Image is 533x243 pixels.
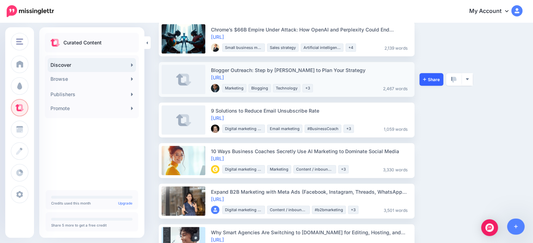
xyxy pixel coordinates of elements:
[211,229,410,236] div: Why Smart Agencies Are Switching to [DOMAIN_NAME] for Editing, Hosting, and Streaming
[211,165,219,173] img: MQSJWLHJCKXV2AQVWKGQBXABK9I9LYSZ_thumb.gif
[451,77,457,83] img: thumbs-down-grey.png
[211,84,219,92] img: 8H70T1G7C1OSJSWIP4LMURR0GZ02FKMZ_thumb.png
[222,43,265,52] li: Small business marketing
[481,219,498,236] div: Open Intercom Messenger
[50,39,60,47] img: curate.png
[48,87,136,101] a: Publishers
[211,74,224,80] a: [URL]
[48,58,136,72] a: Discover
[211,115,224,121] a: [URL]
[462,3,522,20] a: My Account
[222,206,265,214] li: Digital marketing strategy
[211,196,224,202] a: [URL]
[302,84,313,92] li: +3
[419,73,443,86] a: Share
[48,101,136,115] a: Promote
[48,72,136,86] a: Browse
[211,34,224,40] a: [URL]
[273,84,300,92] li: Technology
[380,165,410,173] li: 3,330 words
[346,43,356,52] li: +4
[267,206,310,214] li: Content / inbound marketing
[211,156,224,162] a: [URL]
[267,124,302,133] li: Email marketing
[211,148,410,155] div: 10 Ways Business Coaches Secretly Use AI Marketing to Dominate Social Media
[211,124,219,133] img: 12552880_971594849589938_6675584944013215102_n-bsa15911_thumb.jpg
[222,84,246,92] li: Marketing
[222,124,265,133] li: Digital marketing strategy
[301,43,343,52] li: Artificial intelligence
[312,206,346,214] li: #b2bmarketing
[63,38,102,47] p: Curated Content
[267,43,299,52] li: Sales strategy
[380,84,410,92] li: 2,467 words
[248,84,271,92] li: Blogging
[293,165,336,173] li: Content / inbound marketing
[211,188,410,195] div: Expand B2B Marketing with Meta Ads (Facebook, Instagram, Threads, WhatsApp and Messenger)
[305,124,341,133] li: #BusinessCoach
[16,38,23,45] img: menu.png
[465,77,469,81] img: arrow-down-grey.png
[338,165,349,173] li: +3
[211,26,410,33] div: Chrome’s $66B Empire Under Attack: How OpenAI and Perplexity Could End Google’s Dominance
[348,206,358,214] li: +3
[222,165,265,173] li: Digital marketing strategy
[7,5,54,17] img: Missinglettr
[211,43,219,52] img: W3UT4SDDERV1KOG75M69L2B4XIRA5FBU_thumb.jpg
[381,124,410,133] li: 1,059 words
[211,237,224,243] a: [URL]
[267,165,291,173] li: Marketing
[211,206,219,214] img: user_default_image.png
[381,206,410,214] li: 3,501 words
[343,124,354,133] li: +3
[211,66,410,74] div: Blogger Outreach: Step by [PERSON_NAME] to Plan Your Strategy
[423,77,440,82] span: Share
[211,107,410,114] div: 9 Solutions to Reduce Email Unsubscribe Rate
[382,43,410,52] li: 2,139 words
